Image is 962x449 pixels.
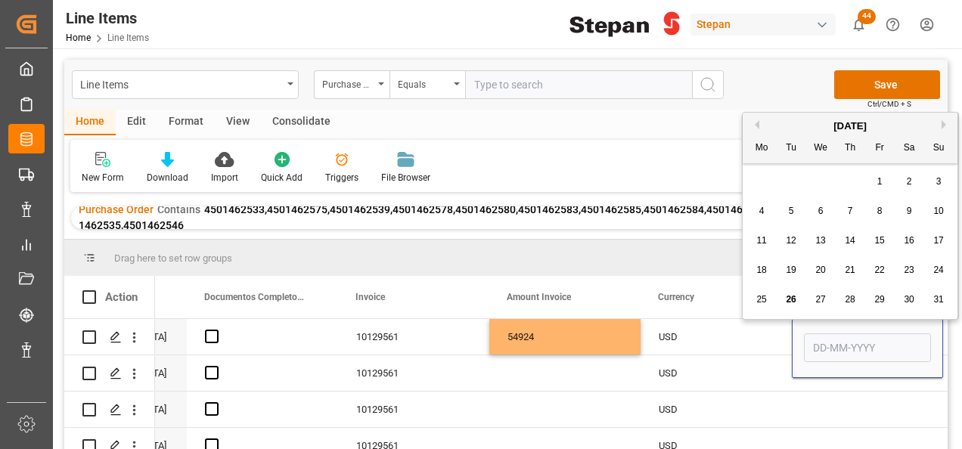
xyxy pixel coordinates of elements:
[870,202,889,221] div: Choose Friday, August 8th, 2025
[870,231,889,250] div: Choose Friday, August 15th, 2025
[877,176,883,187] span: 1
[929,231,948,250] div: Choose Sunday, August 17th, 2025
[845,294,855,305] span: 28
[398,74,449,91] div: Equals
[804,333,931,362] input: DD-MM-YYYY
[659,320,774,355] div: USD
[389,70,465,99] button: open menu
[261,110,342,135] div: Consolidate
[753,139,771,158] div: Mo
[465,70,692,99] input: Type to search
[841,139,860,158] div: Th
[322,74,374,91] div: Purchase Order
[325,171,358,184] div: Triggers
[858,9,876,24] span: 44
[811,290,830,309] div: Choose Wednesday, August 27th, 2025
[658,292,694,302] span: Currency
[756,294,766,305] span: 25
[870,290,889,309] div: Choose Friday, August 29th, 2025
[692,70,724,99] button: search button
[64,319,155,355] div: Press SPACE to select this row.
[753,231,771,250] div: Choose Monday, August 11th, 2025
[507,292,571,302] span: Amount Invoice
[933,206,943,216] span: 10
[753,261,771,280] div: Choose Monday, August 18th, 2025
[841,231,860,250] div: Choose Thursday, August 14th, 2025
[569,11,680,38] img: Stepan_Company_logo.svg.png_1713531530.png
[841,261,860,280] div: Choose Thursday, August 21st, 2025
[874,235,884,246] span: 15
[900,172,919,191] div: Choose Saturday, August 2nd, 2025
[659,392,774,427] div: USD
[811,139,830,158] div: We
[105,290,138,304] div: Action
[900,261,919,280] div: Choose Saturday, August 23rd, 2025
[874,265,884,275] span: 22
[876,8,910,42] button: Help Center
[64,355,155,392] div: Press SPACE to select this row.
[900,202,919,221] div: Choose Saturday, August 9th, 2025
[66,7,149,29] div: Line Items
[204,292,306,302] span: Documentos Completos y Validados?
[842,8,876,42] button: show 44 new notifications
[834,70,940,99] button: Save
[756,235,766,246] span: 11
[750,120,759,129] button: Previous Month
[811,202,830,221] div: Choose Wednesday, August 6th, 2025
[786,235,796,246] span: 12
[157,110,215,135] div: Format
[942,120,951,129] button: Next Month
[786,294,796,305] span: 26
[211,171,238,184] div: Import
[759,206,765,216] span: 4
[815,235,825,246] span: 13
[338,355,489,391] div: 10129561
[870,172,889,191] div: Choose Friday, August 1st, 2025
[381,171,430,184] div: File Browser
[877,206,883,216] span: 8
[80,74,282,93] div: Line Items
[811,231,830,250] div: Choose Wednesday, August 13th, 2025
[933,235,943,246] span: 17
[747,167,954,314] div: month 2025-08
[904,294,914,305] span: 30
[743,119,957,134] div: [DATE]
[114,252,232,264] span: Drag here to set row groups
[841,202,860,221] div: Choose Thursday, August 7th, 2025
[753,202,771,221] div: Choose Monday, August 4th, 2025
[82,171,124,184] div: New Form
[314,70,389,99] button: open menu
[929,202,948,221] div: Choose Sunday, August 10th, 2025
[261,171,303,184] div: Quick Add
[811,261,830,280] div: Choose Wednesday, August 20th, 2025
[841,290,860,309] div: Choose Thursday, August 28th, 2025
[116,110,157,135] div: Edit
[870,139,889,158] div: Fr
[786,265,796,275] span: 19
[782,261,801,280] div: Choose Tuesday, August 19th, 2025
[845,235,855,246] span: 14
[157,203,200,215] span: Contains
[815,294,825,305] span: 27
[659,356,774,391] div: USD
[815,265,825,275] span: 20
[874,294,884,305] span: 29
[929,290,948,309] div: Choose Sunday, August 31st, 2025
[782,202,801,221] div: Choose Tuesday, August 5th, 2025
[690,10,842,39] button: Stepan
[66,33,91,43] a: Home
[753,290,771,309] div: Choose Monday, August 25th, 2025
[900,231,919,250] div: Choose Saturday, August 16th, 2025
[848,206,853,216] span: 7
[355,292,385,302] span: Invoice
[845,265,855,275] span: 21
[904,265,914,275] span: 23
[907,206,912,216] span: 9
[64,392,155,428] div: Press SPACE to select this row.
[79,203,154,215] span: Purchase Order
[818,206,824,216] span: 6
[900,139,919,158] div: Sa
[789,206,794,216] span: 5
[929,172,948,191] div: Choose Sunday, August 3rd, 2025
[72,70,299,99] button: open menu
